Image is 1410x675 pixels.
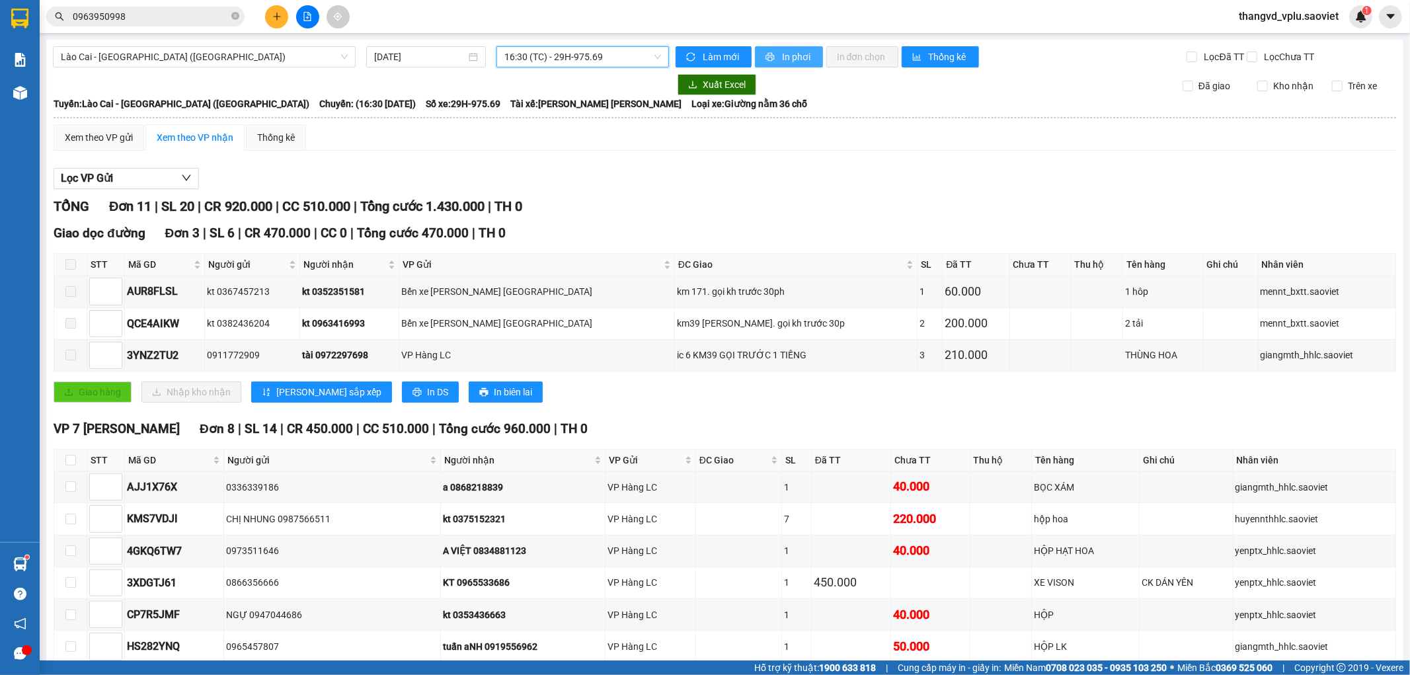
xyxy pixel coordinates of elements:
[374,50,466,64] input: 15/09/2025
[918,254,943,276] th: SL
[54,168,199,189] button: Lọc VP Gửi
[678,257,904,272] span: ĐC Giao
[87,450,125,471] th: STT
[399,276,675,307] td: Bến xe Trung tâm Lào Cai
[25,555,29,559] sup: 1
[1125,348,1200,362] div: THÙNG HOA
[1235,480,1393,495] div: giangmth_hhlc.saoviet
[207,284,297,299] div: kt 0367457213
[893,477,968,496] div: 40.000
[127,510,221,527] div: KMS7VDJI
[607,575,693,590] div: VP Hàng LC
[1259,254,1396,276] th: Nhân viên
[554,421,557,436] span: |
[226,543,438,558] div: 0973511646
[55,12,64,21] span: search
[65,130,133,145] div: Xem theo VP gửi
[1385,11,1397,22] span: caret-down
[128,453,210,467] span: Mã GD
[1235,608,1393,622] div: yenptx_hhlc.saoviet
[1343,79,1382,93] span: Trên xe
[262,387,271,398] span: sort-ascending
[812,450,891,471] th: Đã TT
[606,471,696,503] td: VP Hàng LC
[125,503,224,535] td: KMS7VDJI
[1177,660,1273,675] span: Miền Bắc
[609,453,682,467] span: VP Gửi
[13,557,27,571] img: warehouse-icon
[399,340,675,372] td: VP Hàng LC
[226,480,438,495] div: 0336339186
[443,512,604,526] div: kt 0375152321
[691,97,807,111] span: Loại xe: Giường nằm 36 chỗ
[238,421,241,436] span: |
[161,198,194,214] span: SL 20
[469,381,543,403] button: printerIn biên lai
[282,198,350,214] span: CC 510.000
[54,99,309,109] b: Tuyến: Lào Cai - [GEOGRAPHIC_DATA] ([GEOGRAPHIC_DATA])
[1235,639,1393,654] div: giangmth_hhlc.saoviet
[127,543,221,559] div: 4GKQ6TW7
[333,12,342,21] span: aim
[319,97,416,111] span: Chuyến: (16:30 [DATE])
[251,381,392,403] button: sort-ascending[PERSON_NAME] sắp xếp
[1032,450,1140,471] th: Tên hàng
[61,170,113,186] span: Lọc VP Gửi
[765,52,777,63] span: printer
[1216,662,1273,673] strong: 0369 525 060
[127,479,221,495] div: AJJ1X76X
[945,282,1007,301] div: 60.000
[13,86,27,100] img: warehouse-icon
[231,12,239,20] span: close-circle
[607,480,693,495] div: VP Hàng LC
[127,315,202,332] div: QCE4AIKW
[784,575,809,590] div: 1
[443,480,604,495] div: a 0868218839
[607,608,693,622] div: VP Hàng LC
[1034,480,1137,495] div: BỌC XÁM
[606,536,696,567] td: VP Hàng LC
[1261,316,1393,331] div: mennt_bxtt.saoviet
[245,421,277,436] span: SL 14
[945,346,1007,364] div: 210.000
[128,257,191,272] span: Mã GD
[125,340,205,372] td: 3YNZ2TU2
[606,503,696,535] td: VP Hàng LC
[607,639,693,654] div: VP Hàng LC
[127,606,221,623] div: CP7R5JMF
[676,46,752,67] button: syncLàm mới
[1125,284,1200,299] div: 1 hôp
[945,314,1007,333] div: 200.000
[54,381,132,403] button: uploadGiao hàng
[1140,450,1234,471] th: Ghi chú
[1235,512,1393,526] div: huyennthhlc.saoviet
[125,276,205,307] td: AUR8FLSL
[1204,254,1259,276] th: Ghi chú
[13,53,27,67] img: solution-icon
[54,421,180,436] span: VP 7 [PERSON_NAME]
[677,316,915,331] div: km39 [PERSON_NAME]. gọi kh trước 30p
[238,225,241,241] span: |
[54,198,89,214] span: TỔNG
[125,631,224,662] td: HS282YNQ
[784,608,809,622] div: 1
[226,608,438,622] div: NGỰ 0947044686
[784,543,809,558] div: 1
[784,480,809,495] div: 1
[443,543,604,558] div: A VIỆT 0834881123
[1123,254,1203,276] th: Tên hàng
[272,12,282,21] span: plus
[401,316,672,331] div: Bến xe [PERSON_NAME] [GEOGRAPHIC_DATA]
[127,638,221,655] div: HS282YNQ
[280,421,284,436] span: |
[472,225,475,241] span: |
[1355,11,1367,22] img: icon-new-feature
[893,510,968,528] div: 220.000
[1010,254,1072,276] th: Chưa TT
[819,662,876,673] strong: 1900 633 818
[165,225,200,241] span: Đơn 3
[14,617,26,630] span: notification
[125,599,224,631] td: CP7R5JMF
[401,348,672,362] div: VP Hàng LC
[432,421,436,436] span: |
